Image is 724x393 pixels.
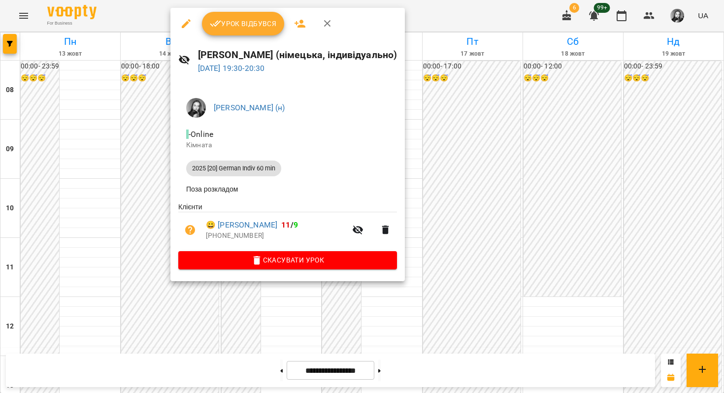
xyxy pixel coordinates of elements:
span: 2025 [20] German Indiv 60 min [186,164,281,173]
h6: [PERSON_NAME] (німецька, індивідуально) [198,47,397,63]
b: / [281,220,298,229]
a: 😀 [PERSON_NAME] [206,219,277,231]
p: [PHONE_NUMBER] [206,231,346,241]
span: Урок відбувся [210,18,277,30]
button: Урок відбувся [202,12,285,35]
img: 9e1ebfc99129897ddd1a9bdba1aceea8.jpg [186,98,206,118]
span: 9 [294,220,298,229]
a: [PERSON_NAME] (н) [214,103,285,112]
li: Поза розкладом [178,180,397,198]
ul: Клієнти [178,202,397,251]
a: [DATE] 19:30-20:30 [198,64,265,73]
span: Скасувати Урок [186,254,389,266]
p: Кімната [186,140,389,150]
span: - Online [186,130,215,139]
button: Скасувати Урок [178,251,397,269]
span: 11 [281,220,290,229]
